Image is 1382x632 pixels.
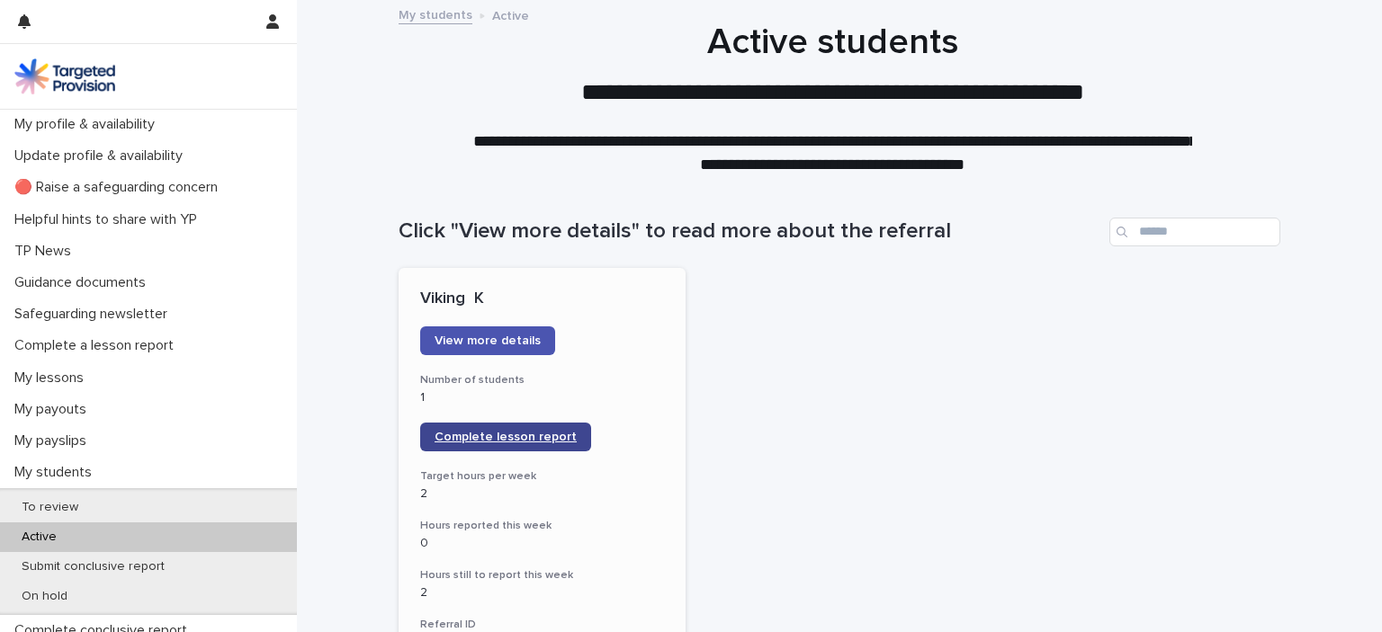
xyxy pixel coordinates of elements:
span: Complete lesson report [435,431,577,443]
p: My lessons [7,369,98,387]
h3: Hours still to report this week [420,568,664,583]
p: 2 [420,486,664,502]
p: Viking K [420,289,664,309]
h1: Active students [391,21,1273,64]
a: View more details [420,326,555,355]
h3: Target hours per week [420,469,664,484]
a: Complete lesson report [420,423,591,451]
p: 0 [420,536,664,551]
h3: Number of students [420,373,664,387]
h3: Hours reported this week [420,519,664,533]
p: Update profile & availability [7,147,197,165]
h1: Click "View more details" to read more about the referral [399,218,1102,245]
p: My students [7,464,106,481]
p: 2 [420,585,664,601]
p: My profile & availability [7,116,169,133]
p: Safeguarding newsletter [7,306,182,323]
p: Active [492,4,529,24]
p: On hold [7,589,82,604]
p: Active [7,530,71,545]
p: Guidance documents [7,274,160,291]
h3: Referral ID [420,618,664,632]
p: To review [7,500,93,515]
p: Complete a lesson report [7,337,188,354]
p: 1 [420,390,664,405]
p: Helpful hints to share with YP [7,211,211,228]
p: TP News [7,243,85,260]
p: My payouts [7,401,101,418]
p: 🔴 Raise a safeguarding concern [7,179,232,196]
span: View more details [435,334,541,347]
input: Search [1109,218,1280,246]
p: Submit conclusive report [7,559,179,574]
p: My payslips [7,432,101,450]
a: My students [399,4,472,24]
img: M5nRWzHhSzIhMunXDL62 [14,58,115,94]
